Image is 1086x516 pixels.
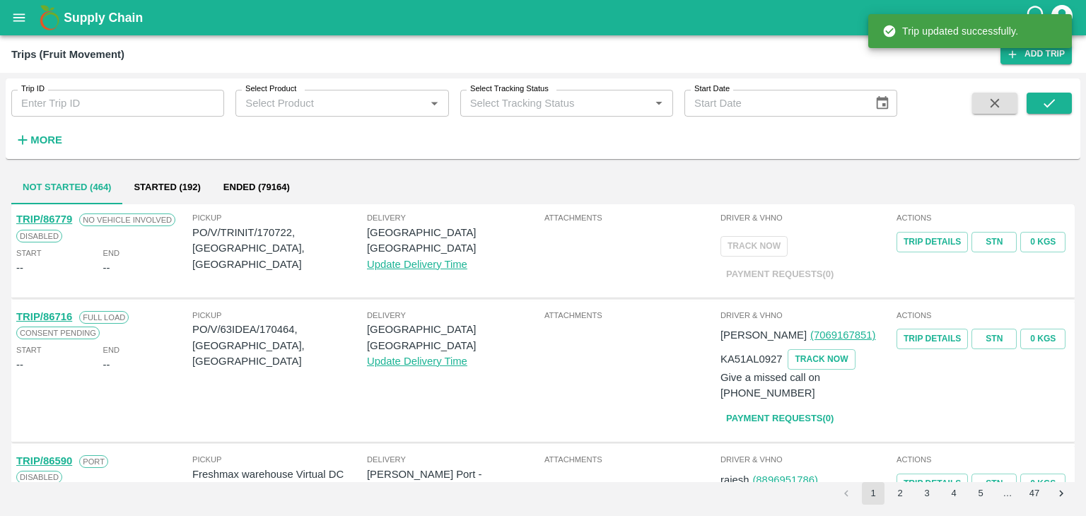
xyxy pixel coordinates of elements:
[64,8,1024,28] a: Supply Chain
[192,467,367,482] p: Freshmax warehouse Virtual DC
[971,329,1017,349] a: STN
[212,170,301,204] button: Ended (79164)
[720,211,894,224] span: Driver & VHNo
[470,83,549,95] label: Select Tracking Status
[720,309,894,322] span: Driver & VHNo
[3,1,35,34] button: open drawer
[720,406,839,431] a: Payment Requests(0)
[192,225,367,272] p: PO/V/TRINIT/170722, [GEOGRAPHIC_DATA], [GEOGRAPHIC_DATA]
[862,482,884,505] button: page 1
[684,90,863,117] input: Start Date
[650,94,668,112] button: Open
[122,170,211,204] button: Started (192)
[11,128,66,152] button: More
[35,4,64,32] img: logo
[64,11,143,25] b: Supply Chain
[1049,3,1075,33] div: account of current user
[720,370,894,401] p: Give a missed call on [PHONE_NUMBER]
[367,309,542,322] span: Delivery
[11,170,122,204] button: Not Started (464)
[897,211,1070,224] span: Actions
[1020,329,1065,349] button: 0 Kgs
[942,482,965,505] button: Go to page 4
[103,247,120,259] span: End
[897,309,1070,322] span: Actions
[916,482,938,505] button: Go to page 3
[897,232,968,252] a: Trip Details
[889,482,911,505] button: Go to page 2
[16,455,72,467] a: TRIP/86590
[79,213,175,226] span: No Vehicle Involved
[16,471,62,483] span: Disabled
[192,322,367,369] p: PO/V/63IDEA/170464, [GEOGRAPHIC_DATA], [GEOGRAPHIC_DATA]
[788,349,855,370] button: TRACK NOW
[103,344,120,356] span: End
[1020,474,1065,494] button: 0 Kgs
[367,467,542,498] p: [PERSON_NAME] Port - [GEOGRAPHIC_DATA]
[1023,482,1046,505] button: Go to page 47
[21,83,45,95] label: Trip ID
[544,211,718,224] span: Attachments
[16,230,62,242] span: Disabled
[720,453,894,466] span: Driver & VHNo
[1024,5,1049,30] div: customer-support
[79,455,108,468] span: Port
[103,260,110,276] div: --
[11,45,124,64] div: Trips (Fruit Movement)
[16,344,41,356] span: Start
[971,232,1017,252] a: STN
[16,247,41,259] span: Start
[367,259,467,270] a: Update Delivery Time
[245,83,296,95] label: Select Product
[971,474,1017,494] a: STN
[30,134,62,146] strong: More
[720,474,749,486] span: rajesh
[240,94,421,112] input: Select Product
[694,83,730,95] label: Start Date
[752,474,817,486] a: (8896951786)
[16,213,72,225] a: TRIP/86779
[869,90,896,117] button: Choose date
[833,482,1075,505] nav: pagination navigation
[11,90,224,117] input: Enter Trip ID
[103,357,110,373] div: --
[969,482,992,505] button: Go to page 5
[367,225,542,257] p: [GEOGRAPHIC_DATA] [GEOGRAPHIC_DATA]
[1020,232,1065,252] button: 0 Kgs
[367,322,542,353] p: [GEOGRAPHIC_DATA] [GEOGRAPHIC_DATA]
[192,309,367,322] span: Pickup
[882,18,1018,44] div: Trip updated successfully.
[996,487,1019,500] div: …
[544,453,718,466] span: Attachments
[544,309,718,322] span: Attachments
[897,453,1070,466] span: Actions
[192,211,367,224] span: Pickup
[465,94,627,112] input: Select Tracking Status
[1000,44,1072,64] a: Add Trip
[367,453,542,466] span: Delivery
[16,357,23,373] div: --
[720,329,807,341] span: [PERSON_NAME]
[897,329,968,349] a: Trip Details
[79,311,129,324] span: Full Load
[367,211,542,224] span: Delivery
[810,329,875,341] a: (7069167851)
[1050,482,1073,505] button: Go to next page
[720,351,783,367] p: KA51AL0927
[367,356,467,367] a: Update Delivery Time
[16,311,72,322] a: TRIP/86716
[16,327,100,339] span: Consent Pending
[897,474,968,494] a: Trip Details
[425,94,443,112] button: Open
[16,260,23,276] div: --
[192,453,367,466] span: Pickup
